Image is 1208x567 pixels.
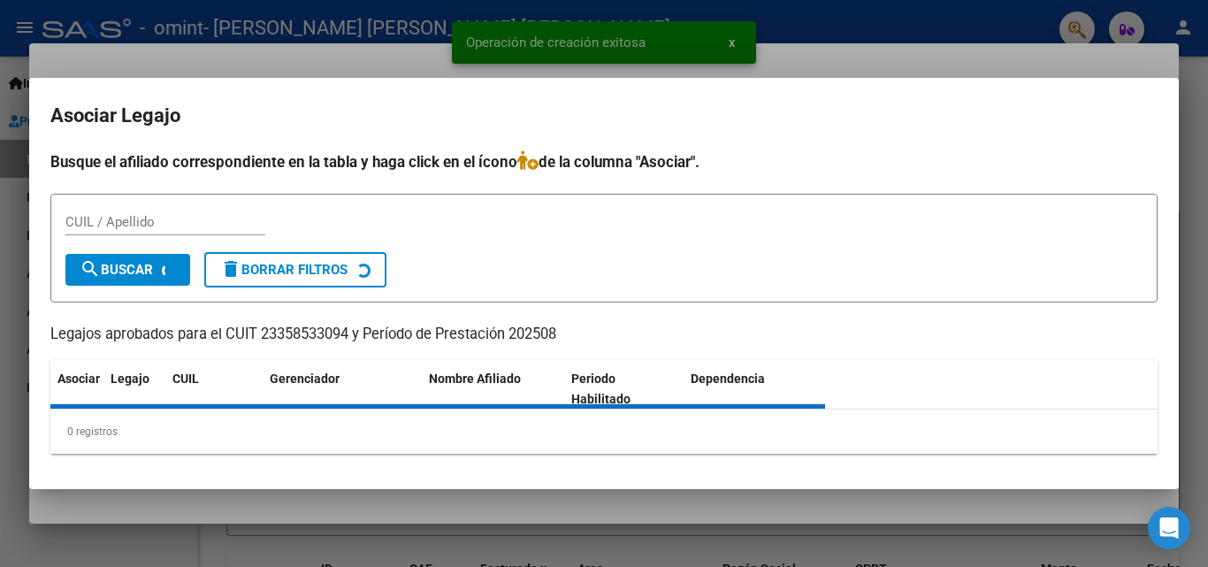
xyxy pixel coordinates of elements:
[422,360,564,418] datatable-header-cell: Nombre Afiliado
[50,324,1158,346] p: Legajos aprobados para el CUIT 23358533094 y Período de Prestación 202508
[204,252,386,287] button: Borrar Filtros
[165,360,263,418] datatable-header-cell: CUIL
[691,372,765,386] span: Dependencia
[220,262,348,278] span: Borrar Filtros
[172,372,199,386] span: CUIL
[80,262,153,278] span: Buscar
[270,372,340,386] span: Gerenciador
[50,410,1158,454] div: 0 registros
[65,254,190,286] button: Buscar
[50,150,1158,173] h4: Busque el afiliado correspondiente en la tabla y haga click en el ícono de la columna "Asociar".
[263,360,422,418] datatable-header-cell: Gerenciador
[684,360,826,418] datatable-header-cell: Dependencia
[111,372,149,386] span: Legajo
[1148,507,1190,549] div: Open Intercom Messenger
[50,360,103,418] datatable-header-cell: Asociar
[571,372,631,406] span: Periodo Habilitado
[103,360,165,418] datatable-header-cell: Legajo
[50,99,1158,133] h2: Asociar Legajo
[564,360,684,418] datatable-header-cell: Periodo Habilitado
[80,258,101,280] mat-icon: search
[57,372,100,386] span: Asociar
[429,372,521,386] span: Nombre Afiliado
[220,258,241,280] mat-icon: delete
